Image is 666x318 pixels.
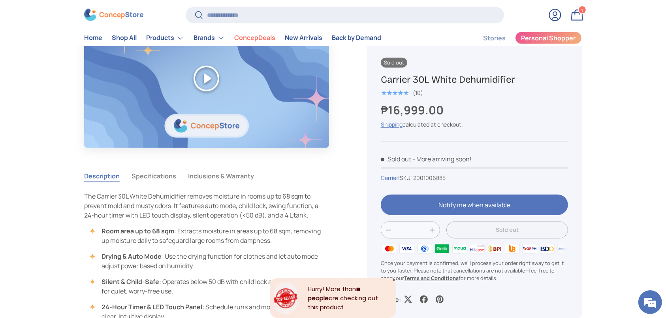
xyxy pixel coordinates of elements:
[102,227,174,235] strong: Room area up to 68 sqm
[400,174,412,182] span: SKU:
[84,30,381,45] nav: Primary
[381,259,568,282] p: Once your payment is confirmed, we'll process your order right away to get it to you faster. Plea...
[102,252,162,261] strong: Drying & Auto Mode
[398,174,446,182] span: |
[102,277,159,286] strong: Silent & Child-Safe
[556,242,574,254] img: metrobank
[332,30,381,45] a: Back by Demand
[464,30,582,45] nav: Secondary
[521,35,576,41] span: Personal Shopper
[381,89,409,97] span: ★★★★★
[234,30,275,45] a: ConcepDeals
[381,102,446,118] strong: ₱16,999.00
[468,242,486,254] img: billease
[381,120,568,129] div: calculated at checkout.
[381,174,398,182] a: Carrier
[446,222,568,239] button: Sold out
[381,88,423,97] a: 5.0 out of 5.0 stars (10)
[416,242,433,254] img: gcash
[581,7,583,13] span: 1
[92,252,329,271] li: : Use the drying function for clothes and let auto mode adjust power based on humidity.
[503,242,521,254] img: ubp
[92,226,329,245] li: : Extracts moisture in areas up to 68 sqm, removing up moisture daily to safeguard large rooms fr...
[285,30,322,45] a: New Arrivals
[515,31,582,44] a: Personal Shopper
[413,174,446,182] span: 2001006885
[486,242,503,254] img: bpi
[521,242,538,254] img: qrph
[84,30,102,45] a: Home
[483,30,506,45] a: Stories
[102,303,202,311] strong: 24-Hour Timer & LED Touch Panel
[412,155,472,163] p: - More arriving soon!
[451,242,468,254] img: maya
[433,242,451,254] img: grabpay
[381,242,398,254] img: master
[112,30,137,45] a: Shop All
[381,121,403,128] a: Shipping
[413,90,423,96] div: (10)
[381,155,411,163] span: Sold out
[84,9,143,21] img: ConcepStore
[189,30,230,45] summary: Brands
[381,89,409,97] div: 5.0 out of 5.0 stars
[381,58,407,68] span: Sold out
[404,274,459,282] a: Terms and Conditions
[392,278,396,282] div: Close
[84,167,120,185] button: Description
[132,167,176,185] button: Specifications
[141,30,189,45] summary: Products
[398,242,416,254] img: visa
[84,192,318,220] span: The Carrier 30L White Dehumidifier removes moisture in rooms up to 68 sqm to prevent mold and mus...
[381,74,568,86] h1: Carrier 30L White Dehumidifier
[92,277,329,296] li: : Operates below 50 dB with child lock and swing function for quiet, worry-free use.
[538,242,556,254] img: bdo
[188,167,254,185] button: Inclusions & Warranty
